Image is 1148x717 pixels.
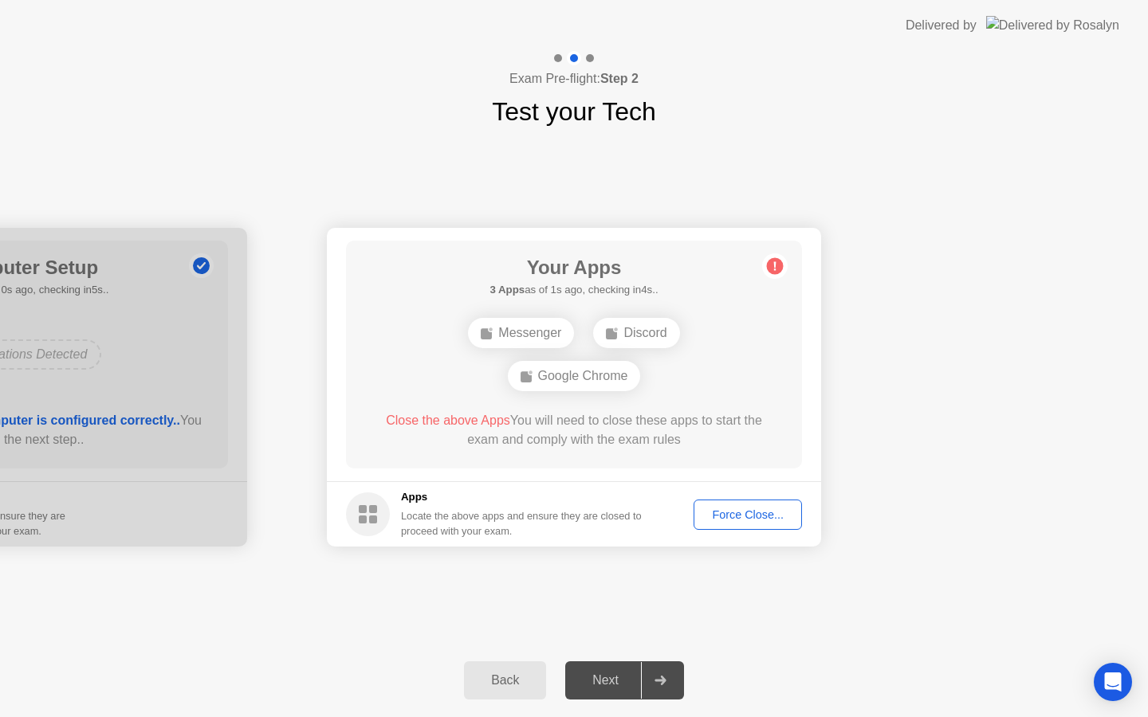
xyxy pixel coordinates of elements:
[699,508,796,521] div: Force Close...
[469,673,541,688] div: Back
[570,673,641,688] div: Next
[1094,663,1132,701] div: Open Intercom Messenger
[401,508,643,539] div: Locate the above apps and ensure they are closed to proceed with your exam.
[694,500,802,530] button: Force Close...
[906,16,977,35] div: Delivered by
[489,282,658,298] h5: as of 1s ago, checking in4s..
[593,318,679,348] div: Discord
[464,661,546,699] button: Back
[986,16,1119,34] img: Delivered by Rosalyn
[565,661,684,699] button: Next
[509,69,639,88] h4: Exam Pre-flight:
[492,92,656,131] h1: Test your Tech
[600,72,639,85] b: Step 2
[468,318,574,348] div: Messenger
[401,489,643,505] h5: Apps
[369,411,780,449] div: You will need to close these apps to start the exam and comply with the exam rules
[489,253,658,282] h1: Your Apps
[489,284,525,296] b: 3 Apps
[386,413,510,427] span: Close the above Apps
[508,361,641,391] div: Google Chrome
